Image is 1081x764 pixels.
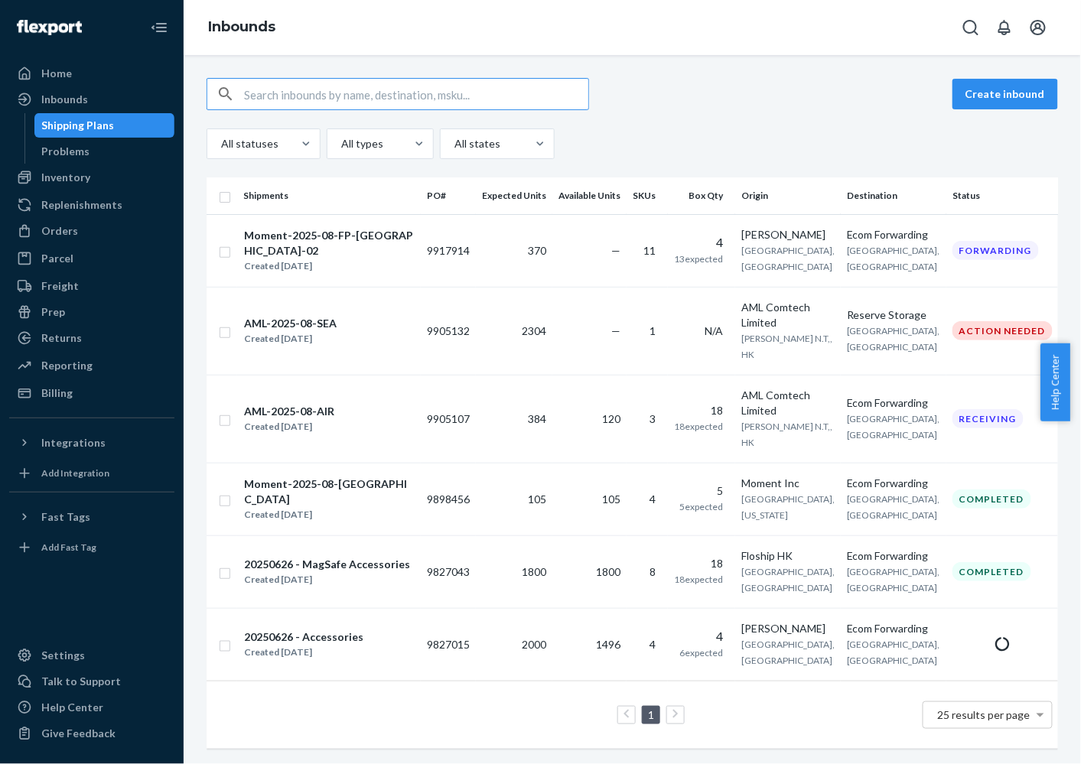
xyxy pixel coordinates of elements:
[1040,343,1070,421] button: Help Center
[705,324,723,337] span: N/A
[847,621,940,636] div: Ecom Forwarding
[627,177,668,214] th: SKUs
[741,621,835,636] div: [PERSON_NAME]
[674,556,723,571] div: 18
[611,244,620,257] span: —
[741,548,835,564] div: Floship HK
[9,505,174,529] button: Fast Tags
[741,300,835,330] div: AML Comtech Limited
[9,61,174,86] a: Home
[41,251,73,266] div: Parcel
[952,489,1031,509] div: Completed
[668,177,735,214] th: Box Qty
[841,177,946,214] th: Destination
[340,136,341,151] input: All types
[952,409,1024,428] div: Receiving
[244,572,410,587] div: Created [DATE]
[237,177,421,214] th: Shipments
[9,300,174,324] a: Prep
[650,412,656,425] span: 3
[9,643,174,668] a: Settings
[41,467,109,480] div: Add Integration
[244,476,414,507] div: Moment-2025-08-[GEOGRAPHIC_DATA]
[674,421,723,432] span: 18 expected
[41,385,73,401] div: Billing
[41,435,106,450] div: Integrations
[41,700,103,715] div: Help Center
[453,136,454,151] input: All states
[674,403,723,418] div: 18
[421,287,476,375] td: 9905132
[208,18,275,35] a: Inbounds
[41,509,90,525] div: Fast Tags
[421,214,476,287] td: 9917914
[643,244,656,257] span: 11
[847,493,940,521] span: [GEOGRAPHIC_DATA], [GEOGRAPHIC_DATA]
[41,197,122,213] div: Replenishments
[220,136,221,151] input: All statuses
[674,253,723,265] span: 13 expected
[17,20,82,35] img: Flexport logo
[41,726,116,741] div: Give Feedback
[989,12,1020,43] button: Open notifications
[847,476,940,491] div: Ecom Forwarding
[952,241,1039,260] div: Forwarding
[741,245,835,272] span: [GEOGRAPHIC_DATA], [GEOGRAPHIC_DATA]
[42,118,115,133] div: Shipping Plans
[244,629,363,645] div: 20250626 - Accessories
[952,321,1053,340] div: Action Needed
[244,258,414,274] div: Created [DATE]
[9,219,174,243] a: Orders
[1023,12,1053,43] button: Open account menu
[421,375,476,463] td: 9905107
[679,647,723,658] span: 6 expected
[596,638,620,651] span: 1496
[244,507,414,522] div: Created [DATE]
[9,431,174,455] button: Integrations
[244,79,588,109] input: Search inbounds by name, destination, msku...
[9,381,174,405] a: Billing
[847,307,940,323] div: Reserve Storage
[611,324,620,337] span: —
[952,562,1031,581] div: Completed
[9,353,174,378] a: Reporting
[552,177,627,214] th: Available Units
[9,165,174,190] a: Inventory
[41,66,72,81] div: Home
[196,5,288,50] ol: breadcrumbs
[847,227,940,242] div: Ecom Forwarding
[244,331,337,346] div: Created [DATE]
[41,92,88,107] div: Inbounds
[41,358,93,373] div: Reporting
[847,639,940,666] span: [GEOGRAPHIC_DATA], [GEOGRAPHIC_DATA]
[741,639,835,666] span: [GEOGRAPHIC_DATA], [GEOGRAPHIC_DATA]
[847,566,940,593] span: [GEOGRAPHIC_DATA], [GEOGRAPHIC_DATA]
[602,493,620,506] span: 105
[528,244,546,257] span: 370
[741,227,835,242] div: [PERSON_NAME]
[650,638,656,651] span: 4
[650,324,656,337] span: 1
[602,412,620,425] span: 120
[476,177,552,214] th: Expected Units
[596,565,620,578] span: 1800
[41,278,79,294] div: Freight
[735,177,841,214] th: Origin
[421,463,476,535] td: 9898456
[244,419,334,434] div: Created [DATE]
[741,566,835,593] span: [GEOGRAPHIC_DATA], [GEOGRAPHIC_DATA]
[41,304,65,320] div: Prep
[421,177,476,214] th: PO#
[244,404,334,419] div: AML-2025-08-AIR
[645,708,657,721] a: Page 1 is your current page
[9,695,174,720] a: Help Center
[9,535,174,560] a: Add Fast Tag
[41,330,82,346] div: Returns
[938,708,1031,721] span: 25 results per page
[741,421,832,448] span: [PERSON_NAME] N.T,, HK
[847,548,940,564] div: Ecom Forwarding
[522,565,546,578] span: 1800
[41,674,121,689] div: Talk to Support
[421,608,476,681] td: 9827015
